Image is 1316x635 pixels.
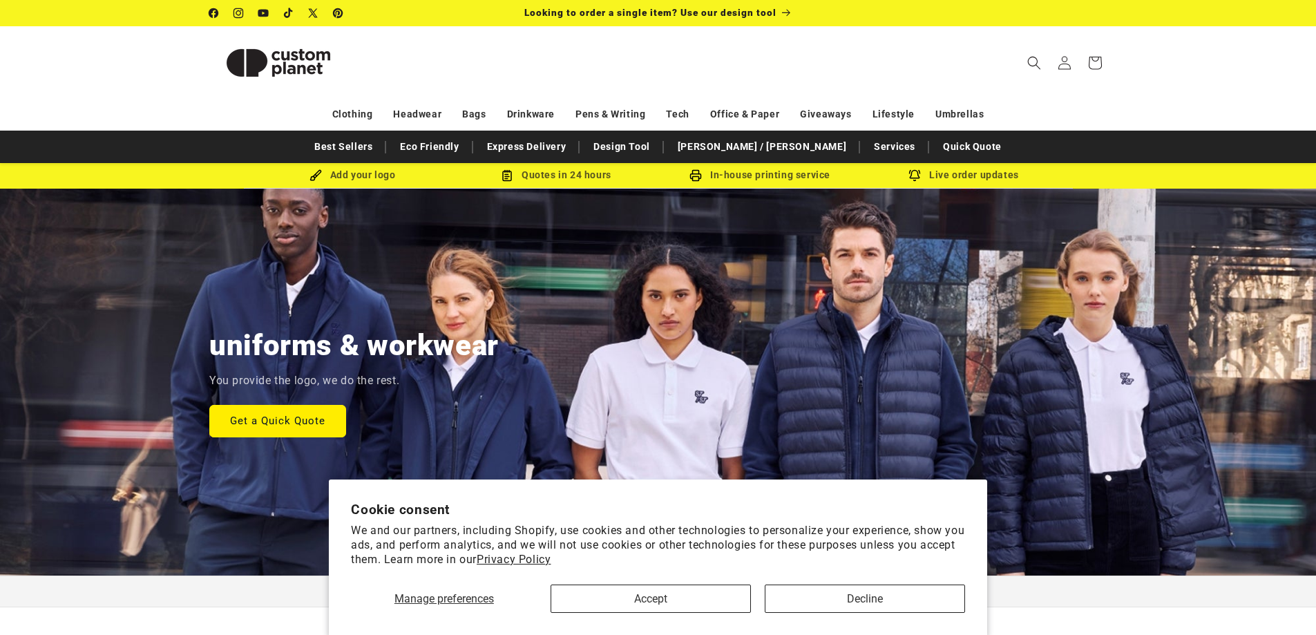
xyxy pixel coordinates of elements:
[908,169,921,182] img: Order updates
[393,135,466,159] a: Eco Friendly
[862,167,1066,184] div: Live order updates
[394,592,494,605] span: Manage preferences
[332,102,373,126] a: Clothing
[689,169,702,182] img: In-house printing
[575,102,645,126] a: Pens & Writing
[393,102,441,126] a: Headwear
[507,102,555,126] a: Drinkware
[351,585,537,613] button: Manage preferences
[935,102,984,126] a: Umbrellas
[666,102,689,126] a: Tech
[1247,569,1316,635] iframe: Chat Widget
[710,102,779,126] a: Office & Paper
[209,32,347,94] img: Custom Planet
[204,26,352,99] a: Custom Planet
[462,102,486,126] a: Bags
[477,553,551,566] a: Privacy Policy
[658,167,862,184] div: In-house printing service
[307,135,379,159] a: Best Sellers
[251,167,455,184] div: Add your logo
[209,371,399,391] p: You provide the logo, we do the rest.
[351,502,965,518] h2: Cookie consent
[867,135,922,159] a: Services
[309,169,322,182] img: Brush Icon
[455,167,658,184] div: Quotes in 24 hours
[551,585,751,613] button: Accept
[800,102,851,126] a: Giveaways
[872,102,915,126] a: Lifestyle
[351,524,965,567] p: We and our partners, including Shopify, use cookies and other technologies to personalize your ex...
[936,135,1009,159] a: Quick Quote
[209,327,499,364] h2: uniforms & workwear
[1019,48,1049,78] summary: Search
[587,135,657,159] a: Design Tool
[524,7,776,18] span: Looking to order a single item? Use our design tool
[480,135,573,159] a: Express Delivery
[501,169,513,182] img: Order Updates Icon
[671,135,853,159] a: [PERSON_NAME] / [PERSON_NAME]
[209,404,346,437] a: Get a Quick Quote
[765,585,965,613] button: Decline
